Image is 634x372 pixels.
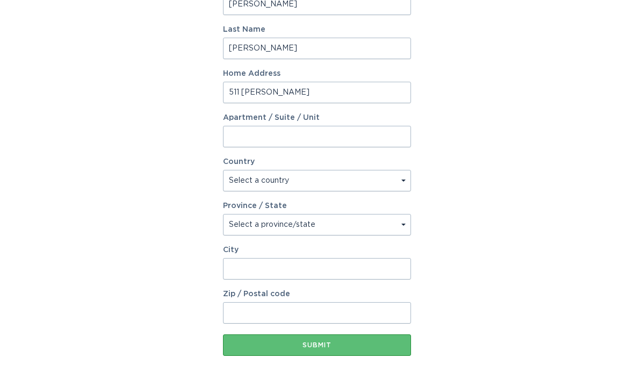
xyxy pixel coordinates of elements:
label: Zip / Postal code [223,290,411,298]
label: Last Name [223,26,411,33]
div: Submit [228,342,406,348]
label: Home Address [223,70,411,77]
label: Province / State [223,202,287,210]
label: City [223,246,411,254]
label: Country [223,158,255,166]
button: Submit [223,334,411,356]
label: Apartment / Suite / Unit [223,114,411,121]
